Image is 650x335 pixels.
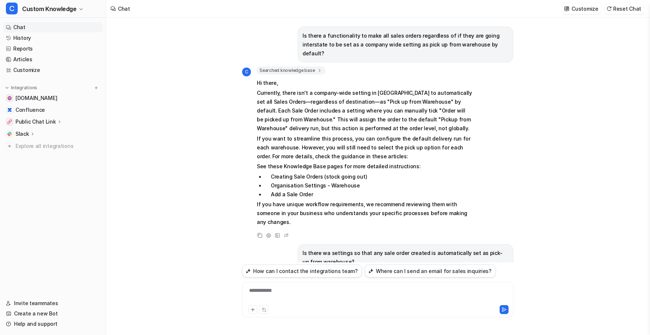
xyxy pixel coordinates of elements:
span: Searched knowledge base [257,67,325,74]
p: Integrations [11,85,37,91]
img: menu_add.svg [94,85,99,90]
p: See these Knowledge Base pages for more detailed instructions: [257,162,472,171]
span: Confluence [15,106,45,114]
p: Slack [15,130,29,138]
a: Chat [3,22,103,32]
button: Reset Chat [604,3,644,14]
img: expand menu [4,85,10,90]
a: Reports [3,44,103,54]
div: Chat [118,5,130,13]
li: Creating Sale Orders (stock going out) [265,172,472,181]
a: Explore all integrations [3,141,103,151]
img: Public Chat Link [7,120,12,124]
img: Confluence [7,108,12,112]
button: How can I contact the integrations team? [242,265,362,277]
span: Explore all integrations [15,140,100,152]
p: Is there wa settings so that any sale order created is automatically set as pick-up from warehouse? [303,249,509,266]
img: Slack [7,132,12,136]
button: Customize [562,3,601,14]
a: help.cartoncloud.com[DOMAIN_NAME] [3,93,103,103]
img: help.cartoncloud.com [7,96,12,100]
p: Currently, there isn't a company-wide setting in [GEOGRAPHIC_DATA] to automatically set all Sales... [257,89,472,133]
a: ConfluenceConfluence [3,105,103,115]
a: Customize [3,65,103,75]
span: [DOMAIN_NAME] [15,94,57,102]
li: Add a Sale Order [265,190,472,199]
li: Organisation Settings - Warehouse [265,181,472,190]
button: Where can I send an email for sales inquiries? [365,265,496,277]
p: If you want to streamline this process, you can configure the default delivery run for each wareh... [257,134,472,161]
p: Hi there, [257,79,472,87]
p: Customize [572,5,598,13]
a: History [3,33,103,43]
a: Help and support [3,319,103,329]
a: Invite teammates [3,298,103,308]
img: reset [607,6,612,11]
span: C [6,3,18,14]
p: Public Chat Link [15,118,56,125]
a: Create a new Bot [3,308,103,319]
button: Integrations [3,84,39,91]
span: Custom Knowledge [22,4,77,14]
span: C [242,68,251,76]
p: If you have unique workflow requirements, we recommend reviewing them with someone in your busine... [257,200,472,227]
img: customize [564,6,569,11]
img: explore all integrations [6,142,13,150]
p: Is there a functionality to make all sales orders regardless of if they are going interstate to b... [303,31,509,58]
a: Articles [3,54,103,65]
